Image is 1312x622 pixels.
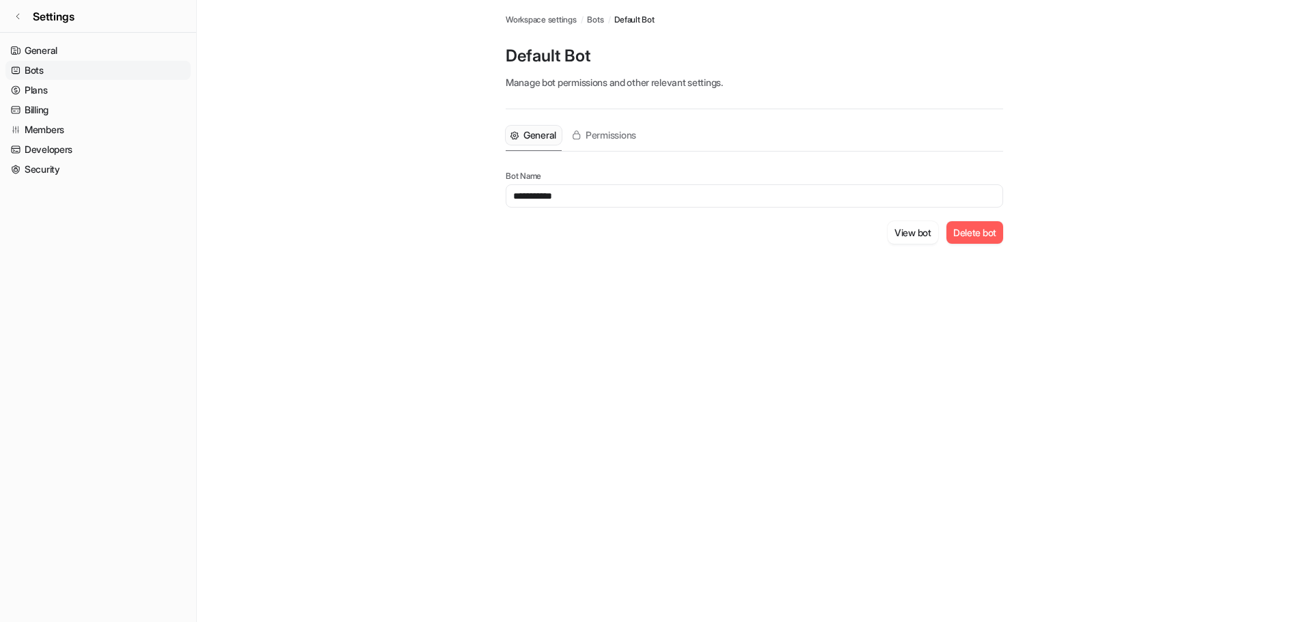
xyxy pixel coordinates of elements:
button: Delete bot [946,221,1003,244]
button: Permissions [567,126,642,145]
a: Billing [5,100,191,119]
span: / [581,14,584,26]
a: Bots [5,61,191,80]
p: Manage bot permissions and other relevant settings. [506,75,1003,89]
span: General [523,128,556,142]
a: Members [5,120,191,139]
span: Permissions [586,128,636,142]
span: / [608,14,611,26]
nav: Tabs [506,120,642,151]
a: Workspace settings [506,14,577,26]
button: View bot [888,221,938,244]
span: Settings [33,8,74,25]
button: General [506,126,562,145]
a: General [5,41,191,60]
p: Bot Name [506,171,1003,182]
a: Developers [5,140,191,159]
a: Security [5,160,191,179]
span: Default Bot [614,14,654,26]
a: Plans [5,81,191,100]
p: Default Bot [506,45,1003,67]
a: Bots [587,14,603,26]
